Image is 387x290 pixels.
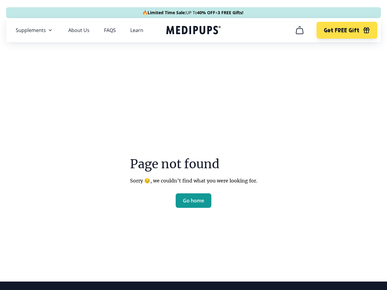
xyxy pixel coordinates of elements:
a: Medipups [166,24,221,37]
button: cart [292,23,307,37]
a: Learn [130,27,143,33]
a: About Us [68,27,89,33]
span: Get FREE Gift [324,27,359,34]
span: Go home [183,198,204,204]
h3: Page not found [130,155,257,173]
a: FAQS [104,27,116,33]
span: Supplements [16,27,46,33]
p: Sorry 😔, we couldn’t find what you were looking for. [130,178,257,184]
button: Go home [176,193,211,208]
button: Get FREE Gift [317,22,377,39]
span: 🔥 UP To + [142,10,243,16]
button: Supplements [16,27,54,34]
